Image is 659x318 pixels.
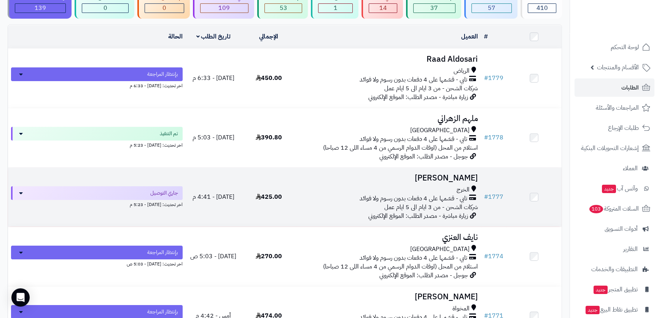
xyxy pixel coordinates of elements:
a: إشعارات التحويلات البنكية [575,139,654,157]
span: شركات الشحن - من 3 ايام الى 5 ايام عمل [384,203,478,212]
div: اخر تحديث: [DATE] - 5:23 م [11,141,183,149]
span: بإنتظار المراجعة [147,308,178,316]
a: #1779 [484,74,503,83]
h3: ملهم الزهراني [299,114,478,123]
span: [DATE] - 4:41 م [193,192,234,201]
a: #1777 [484,192,503,201]
span: طلبات الإرجاع [608,123,639,133]
span: # [484,252,488,261]
span: 270.00 [256,252,282,261]
div: 0 [145,4,184,13]
h3: [PERSON_NAME] [299,292,478,301]
span: تابي - قسّمها على 4 دفعات بدون رسوم ولا فوائد [360,75,467,84]
span: 1 [334,3,337,13]
span: المراجعات والأسئلة [596,102,639,113]
div: 57 [472,4,512,13]
span: # [484,74,488,83]
span: الأقسام والمنتجات [597,62,639,73]
span: [GEOGRAPHIC_DATA] [410,245,470,254]
span: جديد [594,286,608,294]
a: الإجمالي [259,32,278,41]
a: #1778 [484,133,503,142]
span: تابي - قسّمها على 4 دفعات بدون رسوم ولا فوائد [360,254,467,262]
a: الطلبات [575,78,654,97]
a: المراجعات والأسئلة [575,99,654,117]
span: شركات الشحن - من 3 ايام الى 5 ايام عمل [384,84,478,93]
span: تابي - قسّمها على 4 دفعات بدون رسوم ولا فوائد [360,194,467,203]
a: أدوات التسويق [575,220,654,238]
span: 14 [379,3,387,13]
span: 139 [35,3,46,13]
span: [DATE] - 5:03 م [193,133,234,142]
span: استلام من المحل (اوقات الدوام الرسمي من 4 مساء اللى 12 صباحا) [323,262,478,271]
a: التطبيقات والخدمات [575,260,654,278]
a: طلبات الإرجاع [575,119,654,137]
span: السلات المتروكة [589,203,639,214]
div: 1 [318,4,352,13]
span: [DATE] - 5:03 ص [190,252,236,261]
span: جوجل - مصدر الطلب: الموقع الإلكتروني [379,152,468,161]
span: جاري التوصيل [150,189,178,197]
span: المخواة [452,304,470,313]
span: استلام من المحل (اوقات الدوام الرسمي من 4 مساء اللى 12 صباحا) [323,143,478,152]
img: logo-2.png [607,21,652,37]
a: العميل [461,32,478,41]
span: أدوات التسويق [605,224,638,234]
span: # [484,133,488,142]
span: 109 [218,3,230,13]
span: الطلبات [621,82,639,93]
span: لوحة التحكم [611,42,639,53]
span: تم التنفيذ [160,130,178,137]
span: 0 [103,3,107,13]
span: # [484,192,488,201]
div: 0 [82,4,129,13]
span: جوجل - مصدر الطلب: الموقع الإلكتروني [379,271,468,280]
span: الخرج [457,185,470,194]
a: # [484,32,488,41]
span: زيارة مباشرة - مصدر الطلب: الموقع الإلكتروني [368,211,468,221]
a: لوحة التحكم [575,38,654,56]
div: اخر تحديث: [DATE] - 5:03 ص [11,259,183,267]
span: وآتس آب [601,183,638,194]
span: 0 [162,3,166,13]
div: 139 [15,4,65,13]
span: 410 [536,3,548,13]
span: بإنتظار المراجعة [147,249,178,256]
div: Open Intercom Messenger [11,288,30,307]
div: 14 [369,4,397,13]
a: التقارير [575,240,654,258]
h3: نايف العنزي [299,233,478,242]
span: إشعارات التحويلات البنكية [581,143,639,153]
span: الرياض [454,67,470,75]
span: 390.80 [256,133,282,142]
span: [GEOGRAPHIC_DATA] [410,126,470,135]
a: السلات المتروكة103 [575,200,654,218]
span: 37 [430,3,438,13]
div: 53 [265,4,302,13]
div: اخر تحديث: [DATE] - 6:33 م [11,81,183,89]
a: تطبيق المتجرجديد [575,280,654,299]
span: 53 [280,3,287,13]
span: جديد [586,306,600,314]
span: التطبيقات والخدمات [591,264,638,275]
span: 103 [589,205,603,213]
a: تاريخ الطلب [196,32,231,41]
a: العملاء [575,159,654,177]
span: تابي - قسّمها على 4 دفعات بدون رسوم ولا فوائد [360,135,467,144]
div: اخر تحديث: [DATE] - 5:23 م [11,200,183,208]
a: وآتس آبجديد [575,179,654,198]
span: 425.00 [256,192,282,201]
span: تطبيق نقاط البيع [585,304,638,315]
span: جديد [602,185,616,193]
a: #1774 [484,252,503,261]
span: تطبيق المتجر [593,284,638,295]
span: 450.00 [256,74,282,83]
div: 109 [201,4,248,13]
span: التقارير [623,244,638,254]
a: الحالة [168,32,183,41]
h3: Raad Aldosari [299,55,478,64]
div: 37 [414,4,455,13]
span: زيارة مباشرة - مصدر الطلب: الموقع الإلكتروني [368,93,468,102]
span: [DATE] - 6:33 م [193,74,234,83]
h3: [PERSON_NAME] [299,174,478,182]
